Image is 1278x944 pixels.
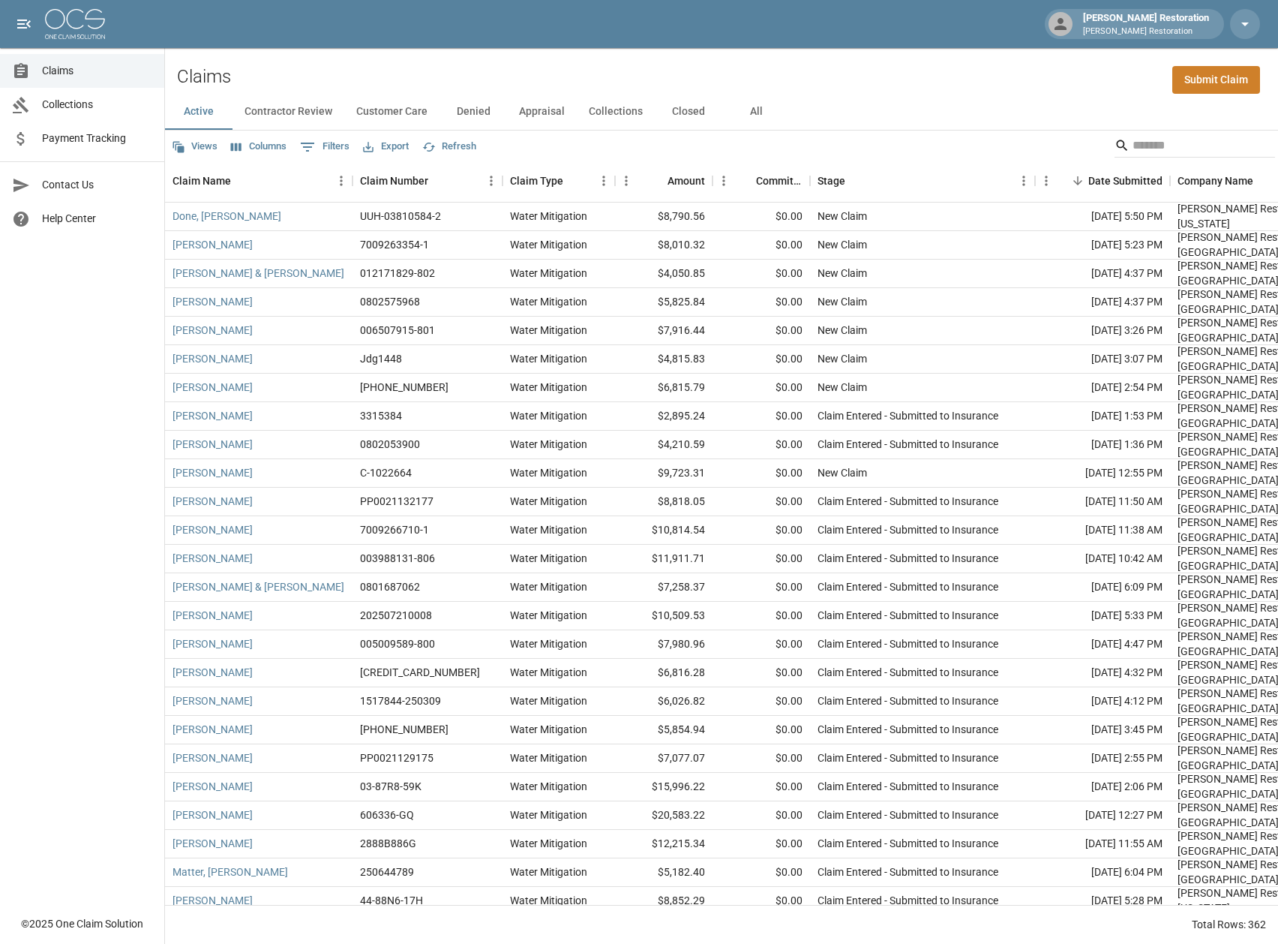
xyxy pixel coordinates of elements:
[1035,687,1170,716] div: [DATE] 4:12 PM
[42,177,152,193] span: Contact Us
[172,665,253,680] a: [PERSON_NAME]
[1035,602,1170,630] div: [DATE] 5:33 PM
[360,351,402,366] div: Jdg1448
[667,160,705,202] div: Amount
[360,465,412,480] div: C-1022664
[1035,317,1170,345] div: [DATE] 3:26 PM
[817,323,867,338] div: New Claim
[1035,170,1057,192] button: Menu
[817,807,998,822] div: Claim Entered - Submitted to Insurance
[510,522,587,537] div: Water Mitigation
[296,135,353,159] button: Show filters
[360,237,429,252] div: 7009263354-1
[615,744,712,773] div: $7,077.07
[615,288,712,317] div: $5,825.84
[722,94,790,130] button: All
[172,294,253,309] a: [PERSON_NAME]
[592,170,615,192] button: Menu
[42,97,152,113] span: Collections
[360,779,421,794] div: 03-87R8-59K
[172,209,281,224] a: Done, [PERSON_NAME]
[510,693,587,708] div: Water Mitigation
[1035,887,1170,915] div: [DATE] 5:28 PM
[172,807,253,822] a: [PERSON_NAME]
[1088,160,1162,202] div: Date Submitted
[1035,260,1170,288] div: [DATE] 4:37 PM
[360,408,402,423] div: 3315384
[817,608,998,623] div: Claim Entered - Submitted to Insurance
[510,237,587,252] div: Water Mitigation
[563,170,584,191] button: Sort
[510,294,587,309] div: Water Mitigation
[712,887,810,915] div: $0.00
[615,602,712,630] div: $10,509.53
[615,773,712,801] div: $15,996.22
[231,170,252,191] button: Sort
[360,864,414,879] div: 250644789
[712,231,810,260] div: $0.00
[510,160,563,202] div: Claim Type
[1035,402,1170,431] div: [DATE] 1:53 PM
[817,750,998,765] div: Claim Entered - Submitted to Insurance
[42,63,152,79] span: Claims
[172,266,344,281] a: [PERSON_NAME] & [PERSON_NAME]
[1035,459,1170,488] div: [DATE] 12:55 PM
[1035,231,1170,260] div: [DATE] 5:23 PM
[615,170,637,192] button: Menu
[360,893,423,908] div: 44-88N6-17H
[165,160,352,202] div: Claim Name
[360,693,441,708] div: 1517844-250309
[172,864,288,879] a: Matter, [PERSON_NAME]
[615,659,712,687] div: $6,816.28
[172,722,253,737] a: [PERSON_NAME]
[1035,160,1170,202] div: Date Submitted
[360,750,433,765] div: PP0021129175
[418,135,480,158] button: Refresh
[510,380,587,395] div: Water Mitigation
[172,750,253,765] a: [PERSON_NAME]
[817,437,998,452] div: Claim Entered - Submitted to Insurance
[712,317,810,345] div: $0.00
[510,408,587,423] div: Water Mitigation
[510,636,587,651] div: Water Mitigation
[232,94,344,130] button: Contractor Review
[1012,170,1035,192] button: Menu
[1253,170,1274,191] button: Sort
[1035,203,1170,231] div: [DATE] 5:50 PM
[817,665,998,680] div: Claim Entered - Submitted to Insurance
[615,716,712,744] div: $5,854.94
[360,160,428,202] div: Claim Number
[510,579,587,594] div: Water Mitigation
[817,722,998,737] div: Claim Entered - Submitted to Insurance
[817,380,867,395] div: New Claim
[712,488,810,516] div: $0.00
[172,160,231,202] div: Claim Name
[439,94,507,130] button: Denied
[615,431,712,459] div: $4,210.59
[615,687,712,716] div: $6,026.82
[712,260,810,288] div: $0.00
[360,579,420,594] div: 0801687062
[172,551,253,566] a: [PERSON_NAME]
[817,209,867,224] div: New Claim
[712,459,810,488] div: $0.00
[172,636,253,651] a: [PERSON_NAME]
[735,170,756,191] button: Sort
[1192,917,1266,932] div: Total Rows: 362
[360,636,435,651] div: 005009589-800
[360,380,448,395] div: 01-009-154738
[712,345,810,374] div: $0.00
[165,94,232,130] button: Active
[615,402,712,431] div: $2,895.24
[1035,858,1170,887] div: [DATE] 6:04 PM
[360,494,433,509] div: PP0021132177
[615,260,712,288] div: $4,050.85
[172,522,253,537] a: [PERSON_NAME]
[1035,830,1170,858] div: [DATE] 11:55 AM
[615,203,712,231] div: $8,790.56
[172,579,344,594] a: [PERSON_NAME] & [PERSON_NAME]
[42,131,152,146] span: Payment Tracking
[360,665,480,680] div: 300-0463894-2025
[177,66,231,88] h2: Claims
[712,573,810,602] div: $0.00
